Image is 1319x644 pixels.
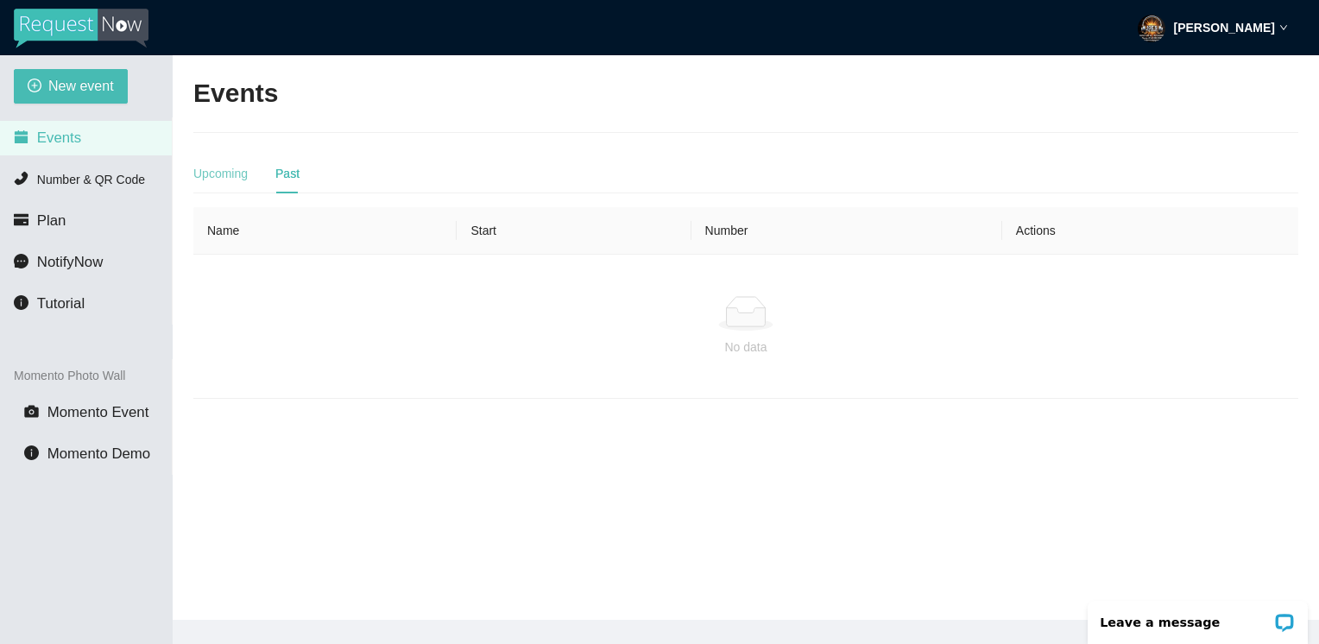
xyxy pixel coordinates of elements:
[1002,207,1298,255] th: Actions
[28,79,41,95] span: plus-circle
[37,295,85,312] span: Tutorial
[14,295,28,310] span: info-circle
[37,173,145,186] span: Number & QR Code
[37,254,103,270] span: NotifyNow
[1279,23,1288,32] span: down
[48,75,114,97] span: New event
[14,129,28,144] span: calendar
[14,9,148,48] img: RequestNow
[691,207,1002,255] th: Number
[24,445,39,460] span: info-circle
[457,207,691,255] th: Start
[275,164,300,183] div: Past
[14,254,28,268] span: message
[193,164,248,183] div: Upcoming
[47,404,149,420] span: Momento Event
[193,76,278,111] h2: Events
[37,129,81,146] span: Events
[1076,590,1319,644] iframe: LiveChat chat widget
[14,171,28,186] span: phone
[1138,15,1165,42] img: ACg8ocKq_Xzh4_OjhWIwBTo_idB1s5TS_HEh__UBm4BiZ7je7DZmRWU=s96-c
[207,338,1284,357] div: No data
[47,445,150,462] span: Momento Demo
[1174,21,1275,35] strong: [PERSON_NAME]
[37,212,66,229] span: Plan
[193,207,457,255] th: Name
[14,212,28,227] span: credit-card
[14,69,128,104] button: plus-circleNew event
[24,404,39,419] span: camera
